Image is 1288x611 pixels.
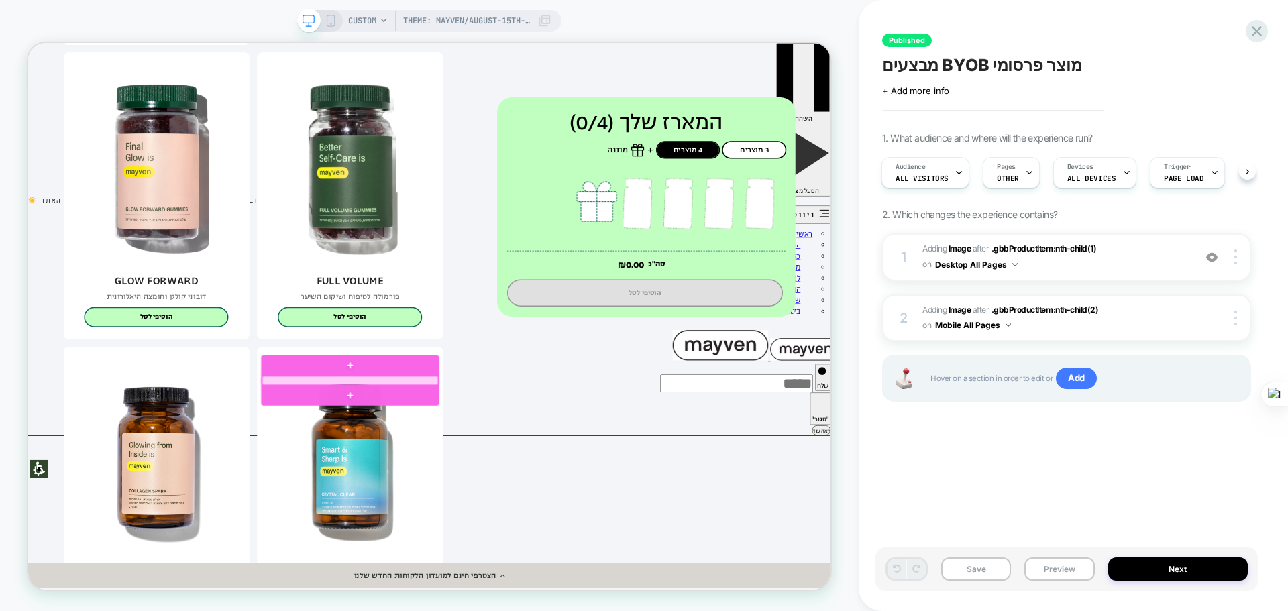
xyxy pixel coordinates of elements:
img: mayven.co.il [859,383,987,424]
img: down arrow [1012,263,1018,266]
button: Desktop All Pages [935,256,1018,273]
span: Theme: mayven/August-15th-Sale-2025 [403,10,531,32]
img: mayven.co.il [989,394,1083,424]
span: Add [1056,368,1097,389]
small: ראה עוד [1046,512,1069,522]
span: Pages [997,162,1016,172]
div: 3 מוצרים [926,135,1010,150]
span: + Add more info [882,85,949,96]
div: 2 [897,306,910,330]
button: ראה עוד [1045,510,1070,523]
span: Audience [896,162,926,172]
span: CUSTOM [348,10,376,32]
span: Devices [1067,162,1093,172]
img: down arrow [1006,323,1011,327]
div: 3 [840,165,894,258]
div: דובוני קולגן וחומצה היאלורונית [52,331,290,345]
span: .gbbProductItem:nth-child(1) [991,243,1097,254]
ul: Primary [20,248,1050,366]
span: ALL DEVICES [1067,174,1116,183]
span: AFTER [973,243,989,254]
button: Next [1108,557,1248,581]
button: Mobile All Pages [935,317,1011,333]
span: AFTER [973,304,989,315]
input: חפש.י [843,442,1046,466]
div: 1 [897,245,910,269]
b: Image [949,243,971,254]
span: שלח [1052,451,1068,463]
span: "סגור" [1045,496,1068,508]
img: Joystick [890,368,917,389]
span: All Visitors [896,174,949,183]
span: Trigger [1164,162,1190,172]
span: Page Load [1164,174,1203,183]
span: 1. What audience and where will the experience run? [882,132,1092,144]
div: המארז שלך (0/4) [639,86,1010,127]
span: Adding [922,243,971,254]
span: on [922,318,931,333]
img: close [1234,249,1237,264]
b: Image [949,304,971,315]
div: פורמולה לטיפוח ושיקום השיער [311,331,548,345]
input: לפתיחה תפריט להתאמה אישית [3,556,26,579]
div: 4 מוצרים [839,135,922,150]
span: OTHER [997,174,1019,183]
button: "סגור" [1042,466,1070,509]
div: 2 [894,165,949,258]
button: Preview [1024,557,1094,581]
button: שלח [1049,428,1070,464]
div: 4 [786,165,840,258]
button: Save [941,557,1011,581]
span: Adding [922,304,971,315]
span: 2. Which changes the experience contains? [882,209,1057,220]
div: FULL VOLUME [311,310,548,325]
span: מבצעים BYOB מוצר פרסומי [882,55,1081,75]
span: Hover on a section in order to edit or [930,368,1236,389]
span: Published [882,34,932,47]
div: GLOW FORWARD [52,310,290,325]
div: ₪0.00 [786,289,822,301]
div: 1 [949,165,1003,258]
span: .gbbProductItem:nth-child(2) [991,304,1099,315]
img: crossed eye [1206,252,1218,263]
div: 5 [731,184,786,239]
img: close [1234,311,1237,325]
span: on [922,257,931,272]
div: סה"כ [827,288,850,302]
